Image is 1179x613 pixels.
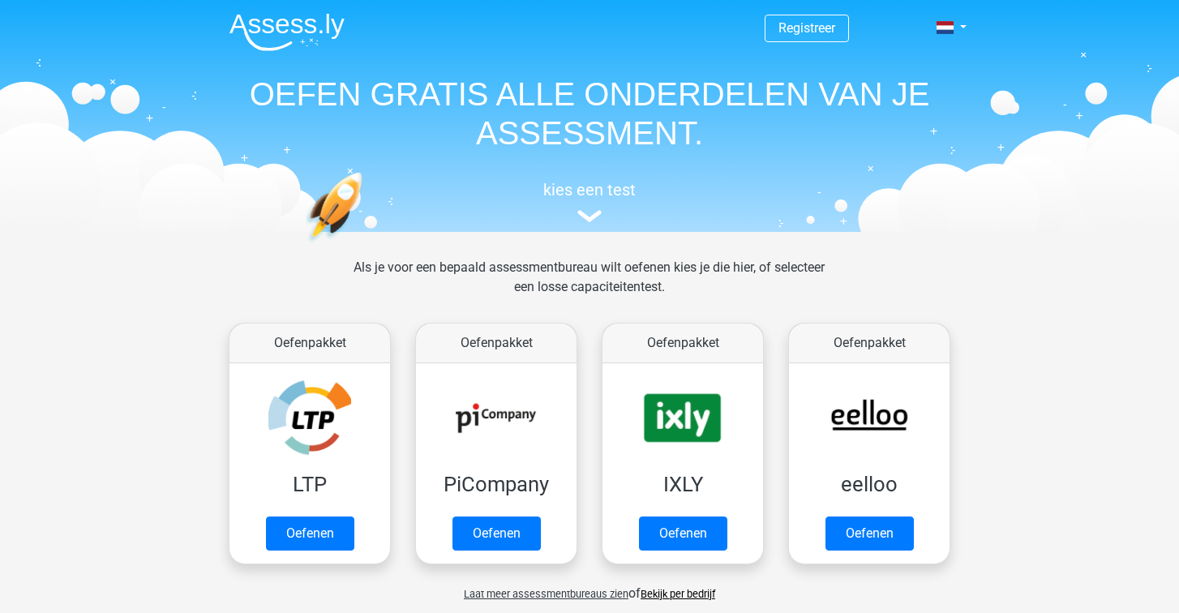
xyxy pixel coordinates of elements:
[306,172,425,319] img: oefenen
[778,20,835,36] a: Registreer
[464,588,628,600] span: Laat meer assessmentbureaus zien
[217,75,962,152] h1: OEFEN GRATIS ALLE ONDERDELEN VAN JE ASSESSMENT.
[452,517,541,551] a: Oefenen
[217,180,962,223] a: kies een test
[825,517,914,551] a: Oefenen
[639,517,727,551] a: Oefenen
[217,571,962,603] div: of
[266,517,354,551] a: Oefenen
[341,258,838,316] div: Als je voor een bepaald assessmentbureau wilt oefenen kies je die hier, of selecteer een losse ca...
[217,180,962,199] h5: kies een test
[577,210,602,222] img: assessment
[229,13,345,51] img: Assessly
[641,588,715,600] a: Bekijk per bedrijf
